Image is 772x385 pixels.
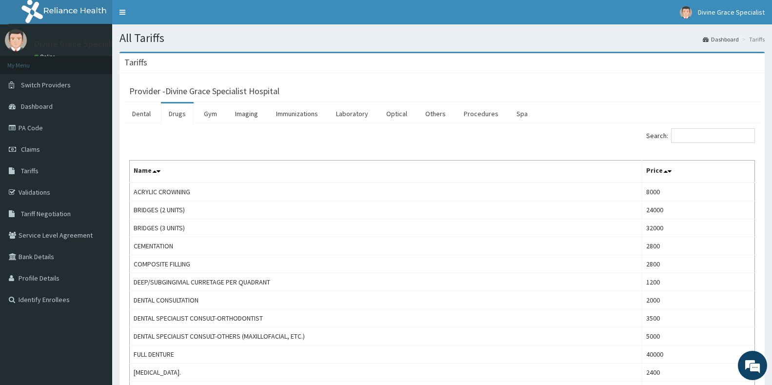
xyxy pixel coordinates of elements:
[456,103,506,124] a: Procedures
[130,219,642,237] td: BRIDGES (3 UNITS)
[34,40,121,48] p: Divine Grace Specialist
[509,103,535,124] a: Spa
[130,345,642,364] td: FULL DENTURE
[642,219,754,237] td: 32000
[642,182,754,201] td: 8000
[119,32,765,44] h1: All Tariffs
[21,102,53,111] span: Dashboard
[740,35,765,43] li: Tariffs
[642,273,754,291] td: 1200
[130,255,642,273] td: COMPOSITE FILLING
[129,87,279,96] h3: Provider - Divine Grace Specialist Hospital
[642,161,754,183] th: Price
[642,364,754,382] td: 2400
[703,35,739,43] a: Dashboard
[130,273,642,291] td: DEEP/SUBGINGIVIAL CURRETAGE PER QUADRANT
[21,81,71,89] span: Switch Providers
[21,166,39,175] span: Tariffs
[124,103,158,124] a: Dental
[130,161,642,183] th: Name
[21,209,71,218] span: Tariff Negotiation
[671,128,755,143] input: Search:
[417,103,454,124] a: Others
[161,103,194,124] a: Drugs
[642,237,754,255] td: 2800
[642,201,754,219] td: 24000
[130,327,642,345] td: DENTAL SPECIALIST CONSULT-OTHERS (MAXILLOFACIAL, ETC.)
[646,128,755,143] label: Search:
[378,103,415,124] a: Optical
[130,201,642,219] td: BRIDGES (2 UNITS)
[34,53,58,60] a: Online
[21,145,40,154] span: Claims
[698,8,765,17] span: Divine Grace Specialist
[227,103,266,124] a: Imaging
[130,309,642,327] td: DENTAL SPECIALIST CONSULT-ORTHODONTIST
[642,255,754,273] td: 2800
[5,29,27,51] img: User Image
[268,103,326,124] a: Immunizations
[328,103,376,124] a: Laboratory
[130,182,642,201] td: ACRYLIC CROWNING
[642,309,754,327] td: 3500
[680,6,692,19] img: User Image
[196,103,225,124] a: Gym
[642,327,754,345] td: 5000
[130,237,642,255] td: CEMENTATION
[642,345,754,364] td: 40000
[124,58,147,67] h3: Tariffs
[130,364,642,382] td: [MEDICAL_DATA].
[642,291,754,309] td: 2000
[130,291,642,309] td: DENTAL CONSULTATION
